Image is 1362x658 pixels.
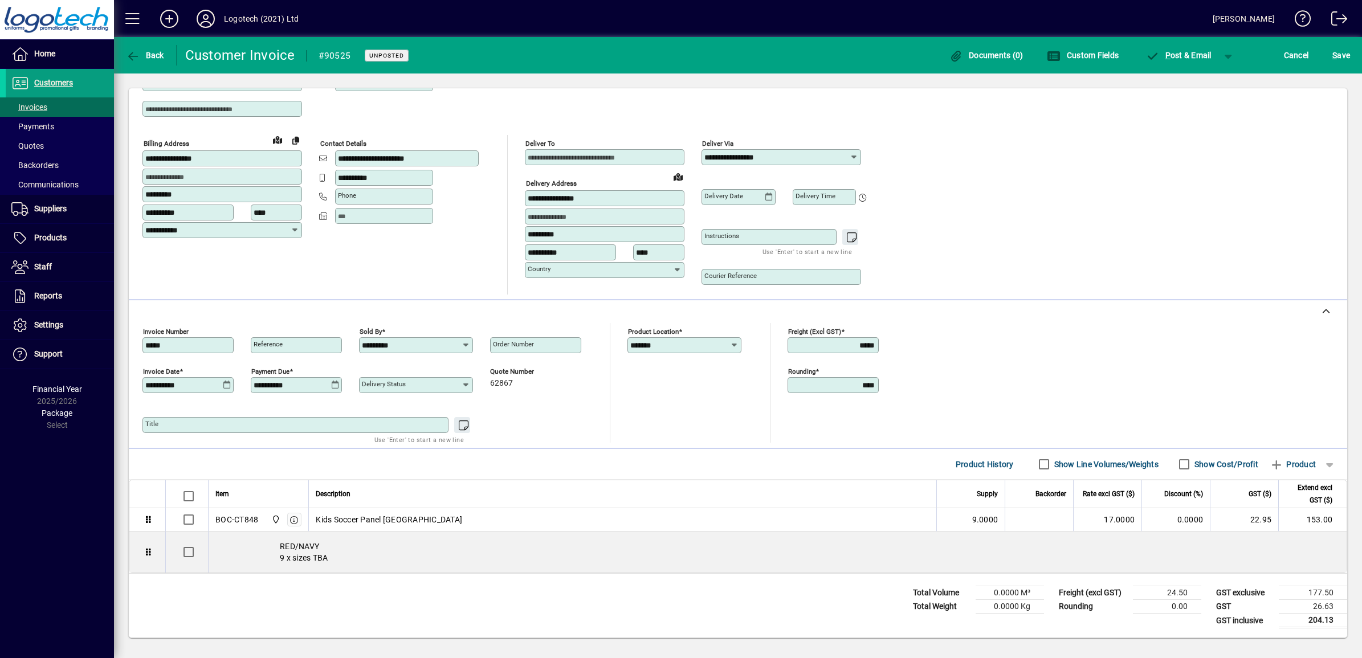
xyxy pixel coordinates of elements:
span: ost & Email [1145,51,1212,60]
span: 62867 [490,379,513,388]
mat-label: Courier Reference [704,272,757,280]
span: S [1332,51,1337,60]
td: 153.00 [1278,508,1347,532]
a: View on map [268,130,287,149]
span: Invoices [11,103,47,112]
td: 0.00 [1133,600,1201,614]
span: 9.0000 [972,514,998,525]
td: 0.0000 M³ [976,586,1044,600]
td: 24.50 [1133,586,1201,600]
span: Supply [977,488,998,500]
div: #90525 [319,47,351,65]
button: Product [1264,454,1322,475]
mat-hint: Use 'Enter' to start a new line [762,245,852,258]
td: 0.0000 [1141,508,1210,532]
label: Show Line Volumes/Weights [1052,459,1159,470]
a: Communications [6,175,114,194]
div: BOC-CT848 [215,514,258,525]
td: 177.50 [1279,586,1347,600]
span: Home [34,49,55,58]
span: Back [126,51,164,60]
mat-label: Order number [493,340,534,348]
span: Products [34,233,67,242]
a: Backorders [6,156,114,175]
a: Knowledge Base [1286,2,1311,39]
span: Custom Fields [1047,51,1119,60]
span: Customers [34,78,73,87]
span: Item [215,488,229,500]
a: Payments [6,117,114,136]
span: Cancel [1284,46,1309,64]
mat-label: Phone [338,191,356,199]
div: Customer Invoice [185,46,295,64]
a: View on map [669,167,687,186]
span: Unposted [369,52,404,59]
span: P [1165,51,1171,60]
td: GST [1210,600,1279,614]
span: Package [42,408,72,418]
span: Kids Soccer Panel [GEOGRAPHIC_DATA] [316,514,462,525]
a: Products [6,224,114,252]
mat-label: Reference [254,340,283,348]
a: Settings [6,311,114,340]
td: Total Weight [907,600,976,614]
mat-label: Delivery time [796,192,835,200]
div: 17.0000 [1080,514,1135,525]
span: Reports [34,291,62,300]
mat-label: Invoice number [143,328,189,336]
mat-label: Country [528,265,550,273]
td: 204.13 [1279,614,1347,628]
span: Description [316,488,350,500]
mat-label: Deliver To [525,140,555,148]
button: Profile [187,9,224,29]
mat-label: Product location [628,328,679,336]
a: Logout [1323,2,1348,39]
button: Post & Email [1140,45,1217,66]
span: ave [1332,46,1350,64]
button: Back [123,45,167,66]
div: Logotech (2021) Ltd [224,10,299,28]
button: Documents (0) [947,45,1026,66]
span: Communications [11,180,79,189]
a: Staff [6,253,114,281]
mat-label: Freight (excl GST) [788,328,841,336]
td: Rounding [1053,600,1133,614]
span: Settings [34,320,63,329]
span: Financial Year [32,385,82,394]
mat-label: Payment due [251,367,289,375]
span: Staff [34,262,52,271]
mat-label: Delivery status [362,380,406,388]
td: 26.63 [1279,600,1347,614]
span: Support [34,349,63,358]
a: Invoices [6,97,114,117]
mat-hint: Use 'Enter' to start a new line [374,433,464,446]
span: GST ($) [1249,488,1271,500]
span: Quote number [490,368,558,375]
app-page-header-button: Back [114,45,177,66]
mat-label: Sold by [360,328,382,336]
td: GST exclusive [1210,586,1279,600]
td: 22.95 [1210,508,1278,532]
span: Quotes [11,141,44,150]
span: Payments [11,122,54,131]
label: Show Cost/Profit [1192,459,1258,470]
div: [PERSON_NAME] [1213,10,1275,28]
a: Reports [6,282,114,310]
td: Total Volume [907,586,976,600]
mat-label: Title [145,420,158,428]
mat-label: Instructions [704,232,739,240]
span: Rate excl GST ($) [1083,488,1135,500]
td: 0.0000 Kg [976,600,1044,614]
td: GST inclusive [1210,614,1279,628]
a: Suppliers [6,195,114,223]
mat-label: Deliver via [702,140,733,148]
button: Save [1330,45,1353,66]
span: Central [268,513,282,526]
div: RED/NAVY 9 x sizes TBA [209,532,1347,573]
a: Support [6,340,114,369]
span: Documents (0) [949,51,1023,60]
button: Product History [951,454,1018,475]
button: Cancel [1281,45,1312,66]
span: Backorder [1035,488,1066,500]
button: Custom Fields [1044,45,1122,66]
